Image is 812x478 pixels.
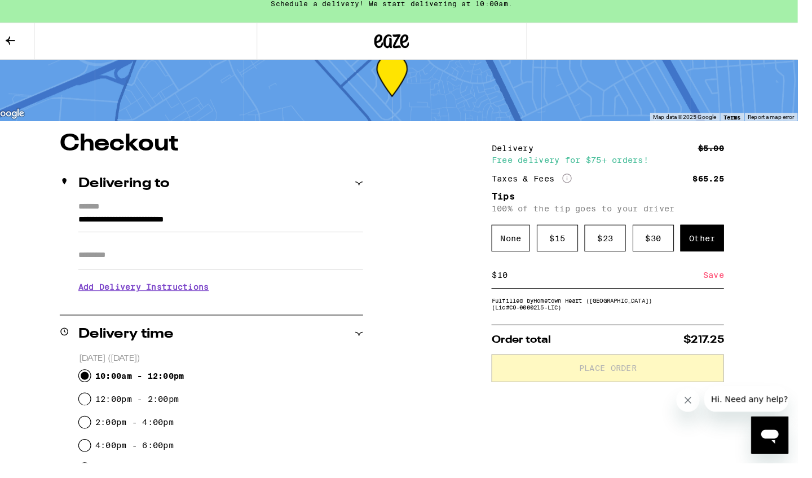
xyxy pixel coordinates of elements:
h1: Checkout [72,143,366,165]
iframe: Button to launch messaging window [743,418,779,454]
h5: Tips [491,201,716,210]
button: Place Order [491,358,716,385]
div: Free delivery for $75+ orders! [491,166,716,174]
label: 10:00am - 12:00pm [106,374,192,383]
p: 100% of the tip goes to your driver [491,212,716,221]
span: Order total [491,339,548,349]
div: Save [696,269,716,294]
input: 0 [496,276,696,286]
div: $ 15 [535,232,575,258]
a: Report a map error [739,124,784,130]
div: Other [674,232,716,258]
label: 2:00pm - 4:00pm [106,419,182,428]
h2: Delivery time [90,331,182,345]
div: Fulfilled by Hometown Heart ([GEOGRAPHIC_DATA]) (Lic# C9-0000215-LIC ) [491,302,716,316]
img: Google [3,117,40,131]
div: None [491,232,528,258]
div: $ 23 [581,232,621,258]
iframe: Message from company [697,389,779,414]
span: Map data ©2025 Google [647,124,709,130]
p: [DATE] ([DATE]) [90,357,366,368]
div: $65.25 [686,184,716,192]
div: $5.00 [691,154,716,162]
p: We'll contact you at [PHONE_NUMBER] when we arrive [90,306,366,315]
a: Terms [716,124,732,131]
h3: Add Delivery Instructions [90,280,366,306]
div: Delivery [491,154,539,162]
a: Open this area in Google Maps (opens a new window) [3,117,40,131]
div: Taxes & Fees [491,183,568,193]
div: $ 30 [628,232,668,258]
div: $ [491,269,496,294]
span: Place Order [576,368,632,375]
h2: Delivering to [90,185,178,199]
iframe: Close message [670,391,692,414]
label: 4:00pm - 6:00pm [106,442,182,451]
label: 12:00pm - 2:00pm [106,397,187,406]
span: $217.25 [677,339,716,349]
